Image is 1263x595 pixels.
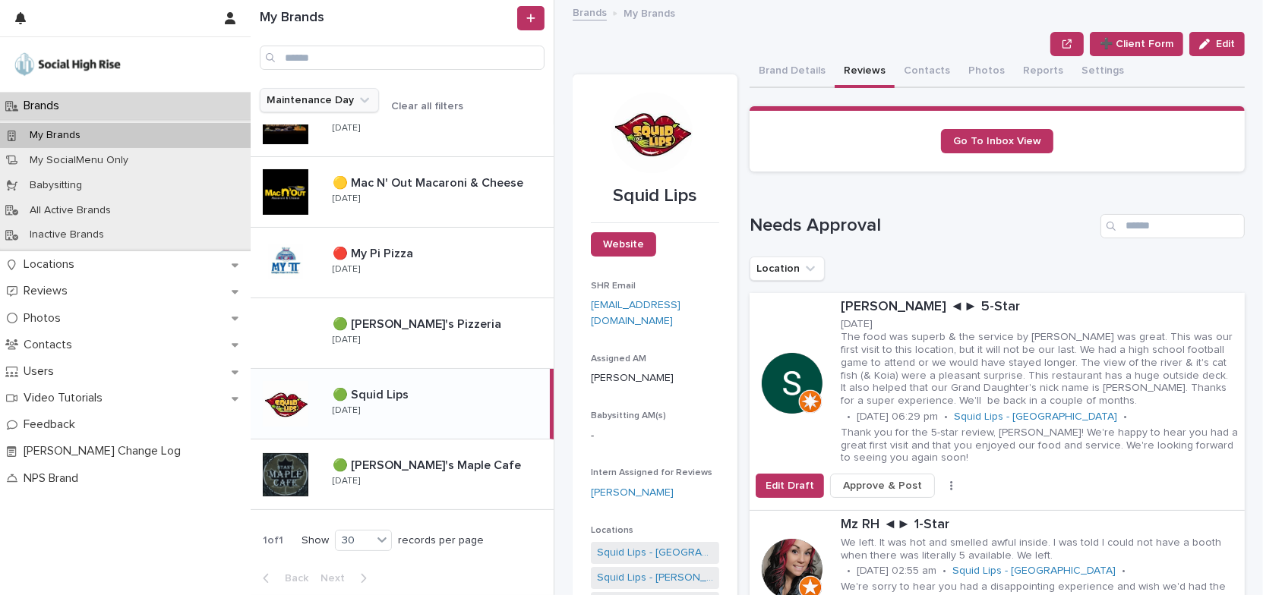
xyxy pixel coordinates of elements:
[1100,36,1173,52] span: ➕ Client Form
[591,354,646,364] span: Assigned AM
[1216,39,1235,49] span: Edit
[1189,32,1245,56] button: Edit
[17,364,66,379] p: Users
[17,154,141,167] p: My SocialMenu Only
[1123,411,1127,423] p: •
[314,571,379,585] button: Next
[843,478,922,493] span: Approve & Post
[302,534,329,547] p: Show
[333,123,360,134] p: [DATE]
[591,370,719,386] p: [PERSON_NAME]
[276,573,308,584] span: Back
[17,417,87,432] p: Feedback
[841,427,1239,464] p: Thank you for the 5-star review, [PERSON_NAME]! We're happy to hear you had a great first visit a...
[333,173,526,190] p: 🟡 Mac N' Out Macaroni & Cheese
[17,311,73,326] p: Photos
[320,573,354,584] span: Next
[333,405,360,416] p: [DATE]
[895,56,959,88] button: Contacts
[591,282,636,291] span: SHR Email
[333,194,360,204] p: [DATE]
[333,385,412,402] p: 🟢 Squid Lips
[1100,214,1245,238] input: Search
[750,257,825,281] button: Location
[841,318,1239,408] p: [DATE] The food was superb & the service by [PERSON_NAME] was great. This was our first visit to ...
[251,571,314,585] button: Back
[830,474,935,498] button: Approve & Post
[379,101,463,112] button: Clear all filters
[756,474,824,498] button: Edit Draft
[841,517,1239,534] p: Mz RH ◄► 1-Star
[251,522,295,559] p: 1 of 1
[17,228,116,241] p: Inactive Brands
[954,411,1117,423] a: Squid Lips - [GEOGRAPHIC_DATA]
[251,439,554,510] a: 🟢 [PERSON_NAME]'s Maple Cafe🟢 [PERSON_NAME]'s Maple Cafe [DATE]
[251,369,554,439] a: 🟢 Squid Lips🟢 Squid Lips [DATE]
[591,526,633,535] span: Locations
[591,185,719,207] p: Squid Lips
[591,428,719,444] p: -
[17,471,90,486] p: NPS Brand
[12,49,123,80] img: o5DnuTxEQV6sW9jFYBBf
[944,411,948,423] p: •
[260,88,379,112] button: Maintenance Day
[591,485,674,501] a: [PERSON_NAME]
[333,314,504,332] p: 🟢 [PERSON_NAME]'s Pizzeria
[17,204,123,217] p: All Active Brands
[847,565,851,578] p: •
[857,411,938,423] p: [DATE] 06:29 pm
[17,284,80,298] p: Reviews
[959,56,1014,88] button: Photos
[591,468,712,477] span: Intern Assigned for Reviews
[251,298,554,369] a: 🟢 [PERSON_NAME]'s Pizzeria🟢 [PERSON_NAME]'s Pizzeria [DATE]
[17,129,93,142] p: My Brands
[841,537,1239,562] p: We left. It was hot and smelled awful inside. I was told I could not have a booth when there was ...
[17,99,71,113] p: Brands
[952,565,1116,578] a: Squid Lips - [GEOGRAPHIC_DATA]
[750,293,1245,511] a: [PERSON_NAME] ◄► 5-Star[DATE] The food was superb & the service by [PERSON_NAME] was great. This ...
[333,244,416,261] p: 🔴 My Pi Pizza
[17,179,94,192] p: Babysitting
[835,56,895,88] button: Reviews
[841,299,1239,316] p: [PERSON_NAME] ◄► 5-Star
[260,10,514,27] h1: My Brands
[336,533,372,549] div: 30
[333,476,360,486] p: [DATE]
[333,264,360,275] p: [DATE]
[17,338,84,352] p: Contacts
[251,228,554,298] a: 🔴 My Pi Pizza🔴 My Pi Pizza [DATE]
[398,534,484,547] p: records per page
[597,570,713,586] a: Squid Lips - [PERSON_NAME]
[591,300,680,326] a: [EMAIL_ADDRESS][DOMAIN_NAME]
[251,157,554,228] a: 🟡 Mac N' Out Macaroni & Cheese🟡 Mac N' Out Macaroni & Cheese [DATE]
[624,4,675,20] p: My Brands
[1090,32,1183,56] button: ➕ Client Form
[391,101,463,112] span: Clear all filters
[591,232,656,257] a: Website
[17,391,115,405] p: Video Tutorials
[591,411,666,420] span: Babysitting AM(s)
[333,335,360,345] p: [DATE]
[603,239,644,250] span: Website
[943,565,946,578] p: •
[766,478,814,493] span: Edit Draft
[1122,565,1126,578] p: •
[573,3,607,20] a: Brands
[260,46,545,70] input: Search
[17,257,87,272] p: Locations
[847,411,851,423] p: •
[333,455,524,473] p: 🟢 [PERSON_NAME]'s Maple Cafe
[941,129,1053,153] a: Go To Inbox View
[597,545,713,561] a: Squid Lips - [GEOGRAPHIC_DATA]
[1072,56,1133,88] button: Settings
[750,56,835,88] button: Brand Details
[953,136,1041,146] span: Go To Inbox View
[17,444,193,458] p: [PERSON_NAME] Change Log
[750,215,1094,237] h1: Needs Approval
[1014,56,1072,88] button: Reports
[857,565,936,578] p: [DATE] 02:55 am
